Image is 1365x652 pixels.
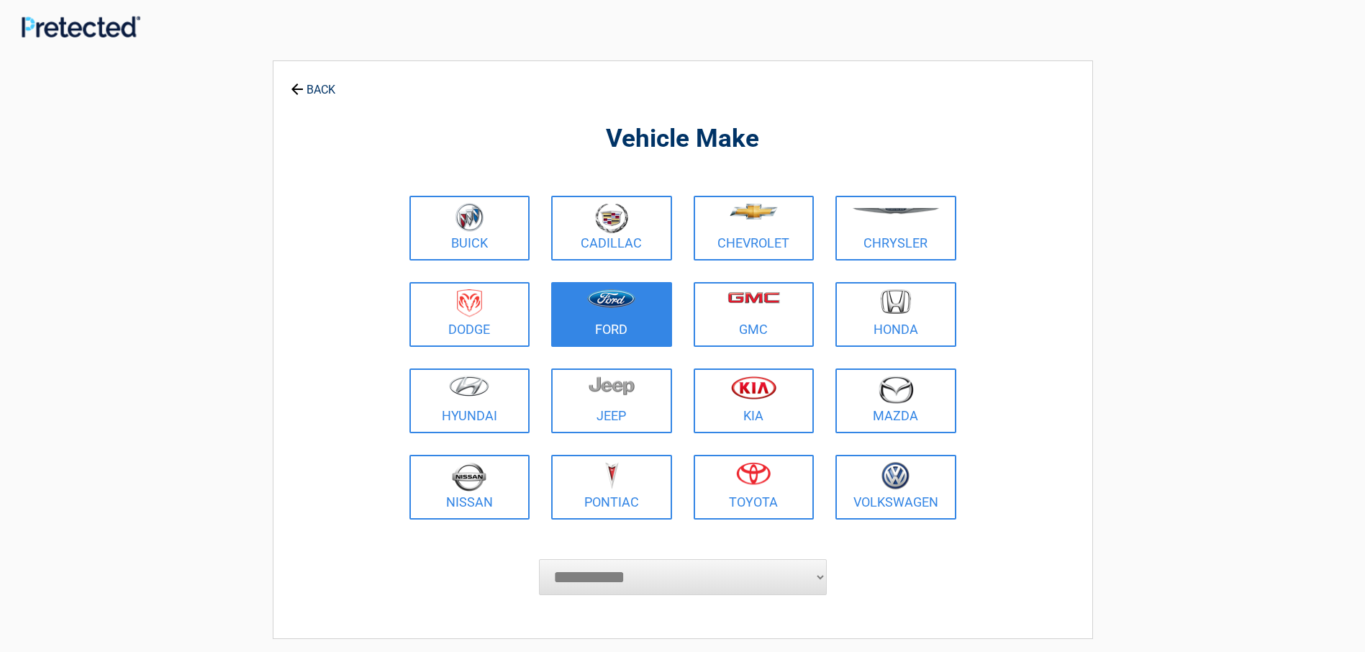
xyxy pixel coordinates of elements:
img: Main Logo [22,16,140,37]
img: volkswagen [881,462,910,490]
img: dodge [457,289,482,317]
a: Buick [409,196,530,261]
img: nissan [452,462,486,492]
a: Ford [551,282,672,347]
img: pontiac [604,462,619,489]
a: GMC [694,282,815,347]
img: kia [731,376,776,399]
img: toyota [736,462,771,485]
img: hyundai [449,376,489,397]
a: Cadillac [551,196,672,261]
a: Chrysler [835,196,956,261]
img: honda [881,289,911,314]
a: Jeep [551,368,672,433]
a: Dodge [409,282,530,347]
a: Volkswagen [835,455,956,520]
a: Mazda [835,368,956,433]
a: BACK [288,71,338,96]
img: chevrolet [730,204,778,219]
a: Toyota [694,455,815,520]
a: Chevrolet [694,196,815,261]
a: Nissan [409,455,530,520]
img: gmc [727,291,780,304]
img: buick [455,203,484,232]
img: mazda [878,376,914,404]
a: Pontiac [551,455,672,520]
img: chrysler [852,208,940,214]
h2: Vehicle Make [406,122,960,156]
img: cadillac [595,203,628,233]
img: ford [587,289,635,308]
a: Honda [835,282,956,347]
a: Hyundai [409,368,530,433]
a: Kia [694,368,815,433]
img: jeep [589,376,635,396]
